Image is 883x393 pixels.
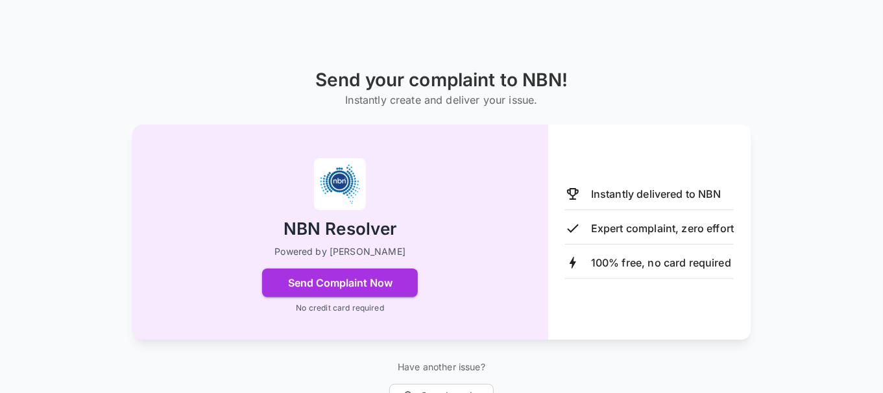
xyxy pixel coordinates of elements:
[389,361,494,374] p: Have another issue?
[315,91,568,109] h6: Instantly create and deliver your issue.
[274,245,405,258] p: Powered by [PERSON_NAME]
[284,218,397,241] h2: NBN Resolver
[591,255,731,270] p: 100% free, no card required
[591,186,721,202] p: Instantly delivered to NBN
[314,158,366,210] img: NBN
[296,302,383,314] p: No credit card required
[591,220,734,236] p: Expert complaint, zero effort
[262,268,418,297] button: Send Complaint Now
[315,69,568,91] h1: Send your complaint to NBN!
